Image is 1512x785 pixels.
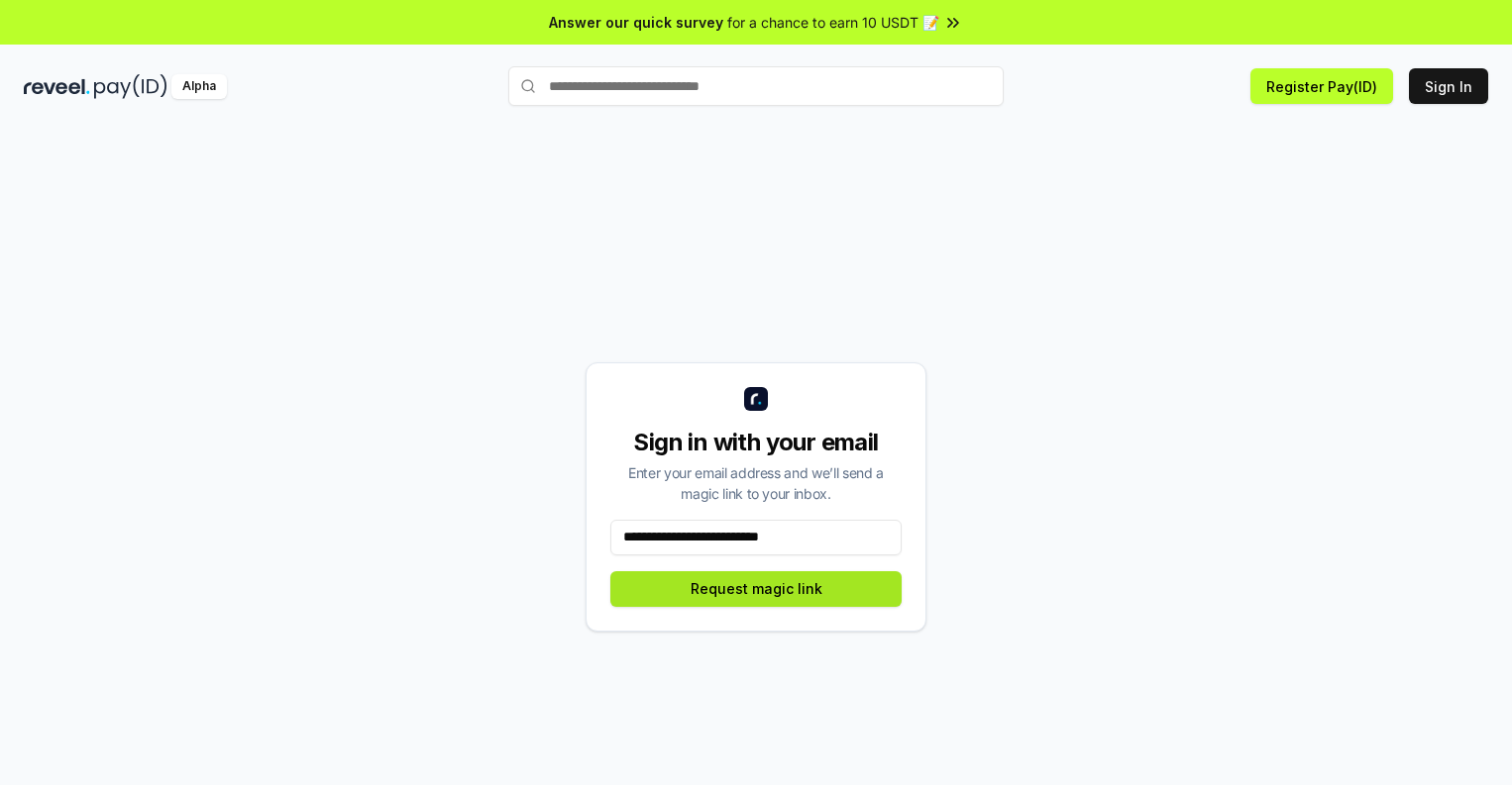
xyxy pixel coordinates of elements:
div: Sign in with your email [610,427,902,458]
div: Enter your email address and we’ll send a magic link to your inbox. [610,462,902,504]
span: for a chance to earn 10 USDT 📝 [727,12,939,33]
img: reveel_dark [24,74,90,99]
div: Alpha [171,74,227,99]
button: Register Pay(ID) [1250,68,1393,104]
button: Request magic link [610,571,902,607]
img: logo_small [744,387,768,411]
img: pay_id [94,74,167,99]
span: Answer our quick survey [549,12,723,33]
button: Sign In [1409,68,1488,104]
